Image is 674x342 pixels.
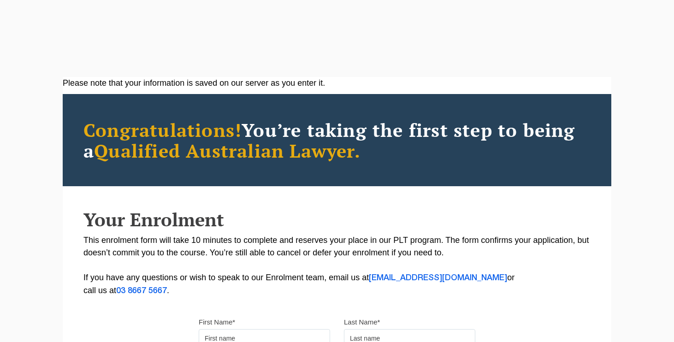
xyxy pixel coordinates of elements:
[83,209,591,230] h2: Your Enrolment
[94,138,361,163] span: Qualified Australian Lawyer.
[116,287,167,295] a: 03 8667 5667
[63,77,611,89] div: Please note that your information is saved on our server as you enter it.
[344,318,380,327] label: Last Name*
[83,119,591,161] h2: You’re taking the first step to being a
[83,234,591,297] p: This enrolment form will take 10 minutes to complete and reserves your place in our PLT program. ...
[83,118,242,142] span: Congratulations!
[369,274,507,282] a: [EMAIL_ADDRESS][DOMAIN_NAME]
[199,318,235,327] label: First Name*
